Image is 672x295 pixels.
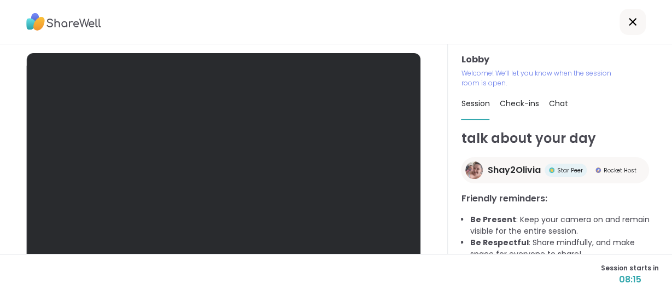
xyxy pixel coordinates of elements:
[461,157,649,183] a: Shay2OliviaShay2OliviaStar PeerStar PeerRocket HostRocket Host
[499,98,539,109] span: Check-ins
[461,53,659,66] h3: Lobby
[461,98,489,109] span: Session
[487,164,540,177] span: Shay2Olivia
[470,214,659,237] li: : Keep your camera on and remain visible for the entire session.
[601,263,659,273] span: Session starts in
[461,68,618,88] p: Welcome! We’ll let you know when the session room is open.
[470,237,528,248] b: Be Respectful
[461,129,659,148] h1: talk about your day
[470,214,516,225] b: Be Present
[470,237,659,260] li: : Share mindfully, and make space for everyone to share!
[26,9,101,34] img: ShareWell Logo
[548,98,568,109] span: Chat
[461,192,659,205] h3: Friendly reminders:
[557,166,582,175] span: Star Peer
[601,273,659,286] span: 08:15
[465,161,483,179] img: Shay2Olivia
[595,167,601,173] img: Rocket Host
[603,166,636,175] span: Rocket Host
[549,167,554,173] img: Star Peer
